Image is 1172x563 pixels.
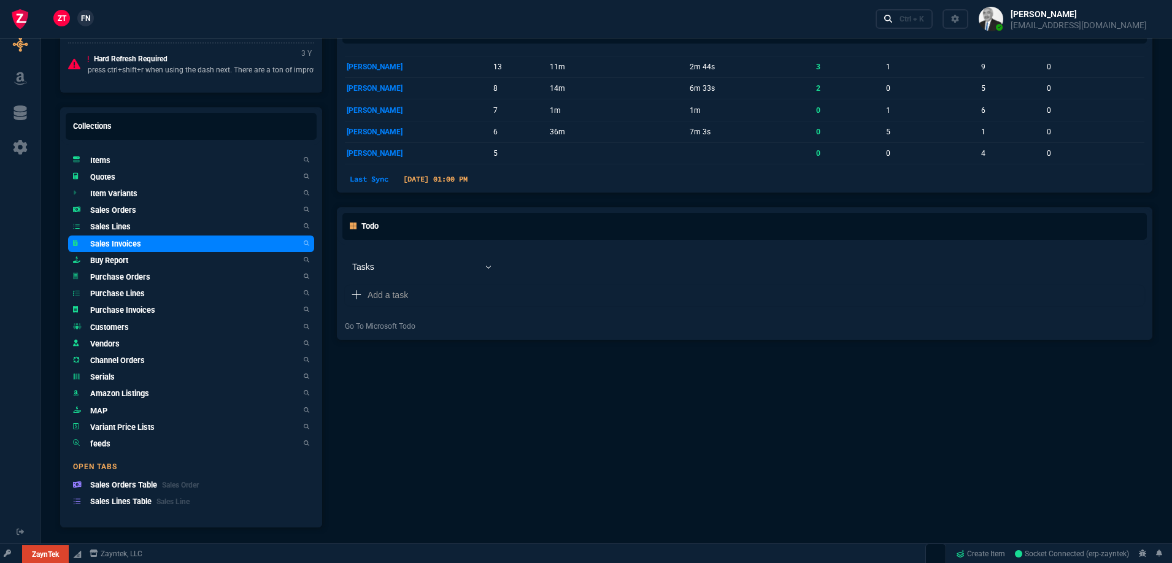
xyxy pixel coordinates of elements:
h5: Channel Orders [90,354,145,366]
p: 0 [1047,102,1143,119]
p: 0 [1047,80,1143,97]
h5: Purchase Lines [90,288,145,299]
p: 1 [981,123,1043,140]
p: 6 [981,102,1043,119]
p: 8 [493,80,546,97]
p: 36m [550,123,686,140]
h5: Item Variants [90,188,137,199]
p: 0 [1047,123,1143,140]
h5: Vendors [90,338,120,350]
p: 13 [493,58,546,75]
h5: Sales Lines [90,221,131,232]
h5: Buy Report [90,255,128,266]
span: Socket Connected (erp-zayntek) [1015,550,1129,558]
p: 0 [816,102,882,119]
p: 1m [690,102,812,119]
p: 1 [886,102,977,119]
h5: Items [90,155,110,166]
p: 3 Y [299,46,314,61]
h5: MAP [90,405,107,416]
p: 5 [981,80,1043,97]
p: 5 [886,123,977,140]
p: 0 [886,145,977,162]
p: [PERSON_NAME] [347,58,490,75]
p: Sales Line [156,496,190,507]
p: 2 [816,80,882,97]
p: 0 [816,145,882,162]
h5: Amazon Listings [90,388,149,399]
p: Hard Refresh Required [88,53,322,64]
h5: Purchase Invoices [90,304,155,316]
h5: Sales Invoices [90,238,141,250]
p: [PERSON_NAME] [347,145,490,162]
h5: Customers [90,321,129,333]
p: 4 [981,145,1043,162]
p: 7 [493,102,546,119]
p: [PERSON_NAME] [347,123,490,140]
p: Sales Order [162,480,199,491]
p: press ctrl+shift+r when using the dash next. There are a ton of improv... [88,64,322,75]
span: ZT [58,13,66,24]
h5: Collections [73,120,112,132]
p: 0 [886,80,977,97]
p: 3 [816,58,882,75]
a: Create Item [951,545,1010,563]
p: 5 [493,145,546,162]
h5: Todo [350,220,379,232]
p: Last Sync [345,174,393,185]
p: 2m 44s [690,58,812,75]
p: 1 [886,58,977,75]
h5: Sales Orders Table [90,479,157,491]
p: [DATE] 01:00 PM [398,174,472,185]
p: 0 [816,123,882,140]
h5: feeds [90,438,110,450]
p: 6 [493,123,546,140]
p: 1m [550,102,686,119]
p: 9 [981,58,1043,75]
p: 11m [550,58,686,75]
p: 7m 3s [690,123,812,140]
p: 14m [550,80,686,97]
h5: Quotes [90,171,115,183]
span: FN [81,13,90,24]
a: msbcCompanyName [86,548,146,559]
p: 6m 33s [690,80,812,97]
p: [PERSON_NAME] [347,102,490,119]
p: 0 [1047,145,1143,162]
h6: Open Tabs [68,457,314,477]
h5: Purchase Orders [90,271,150,283]
a: EU6MBk-C1B2ekY9mAADO [1015,548,1129,559]
h5: Sales Orders [90,204,136,216]
p: 0 [1047,58,1143,75]
h5: Variant Price Lists [90,421,155,433]
h5: Sales Lines Table [90,496,152,507]
h5: Serials [90,371,115,383]
div: Ctrl + K [900,14,924,24]
p: [PERSON_NAME] [347,80,490,97]
a: Go To Microsoft Todo [345,321,415,332]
